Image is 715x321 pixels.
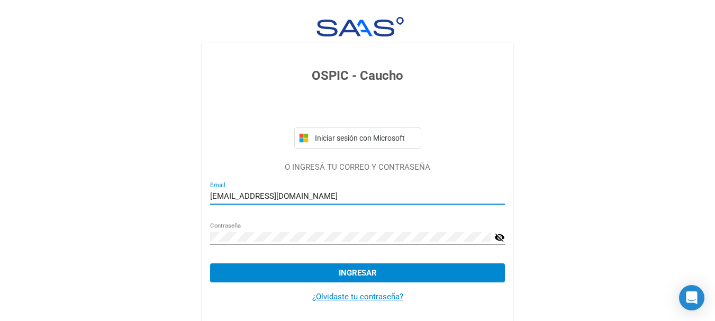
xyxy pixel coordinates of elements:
[210,263,505,282] button: Ingresar
[294,127,421,149] button: Iniciar sesión con Microsoft
[494,231,505,244] mat-icon: visibility_off
[312,292,403,301] a: ¿Olvidaste tu contraseña?
[210,161,505,173] p: O INGRESÁ TU CORREO Y CONTRASEÑA
[339,268,377,278] span: Ingresar
[679,285,704,310] div: Open Intercom Messenger
[210,66,505,85] h3: OSPIC - Caucho
[289,97,427,120] iframe: Botón de Acceder con Google
[313,134,417,142] span: Iniciar sesión con Microsoft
